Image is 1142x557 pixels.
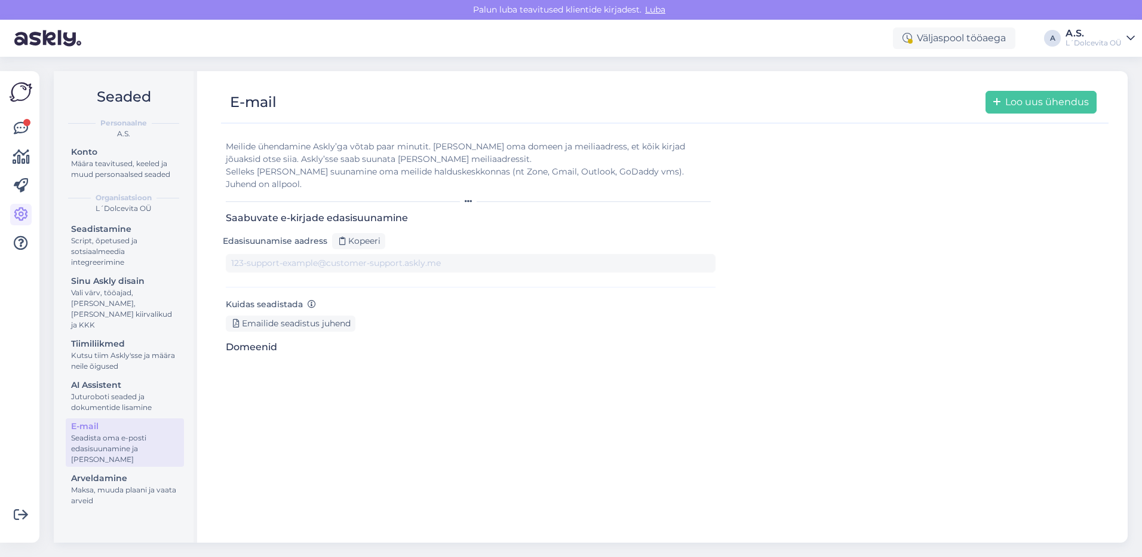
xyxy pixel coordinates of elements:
h3: Domeenid [226,341,716,353]
img: Askly Logo [10,81,32,103]
h2: Seaded [63,85,184,108]
div: L´Dolcevita OÜ [1066,38,1122,48]
div: Kopeeri [332,233,385,249]
div: Vali värv, tööajad, [PERSON_NAME], [PERSON_NAME] kiirvalikud ja KKK [71,287,179,330]
div: E-mail [230,91,277,114]
button: Loo uus ühendus [986,91,1097,114]
div: Meilide ühendamine Askly’ga võtab paar minutit. [PERSON_NAME] oma domeen ja meiliaadress, et kõik... [226,140,716,191]
label: Kuidas seadistada [226,298,316,311]
a: SeadistamineScript, õpetused ja sotsiaalmeedia integreerimine [66,221,184,270]
div: A.S. [1066,29,1122,38]
a: KontoMäära teavitused, keeled ja muud personaalsed seaded [66,144,184,182]
div: Sinu Askly disain [71,275,179,287]
div: Tiimiliikmed [71,338,179,350]
a: Sinu Askly disainVali värv, tööajad, [PERSON_NAME], [PERSON_NAME] kiirvalikud ja KKK [66,273,184,332]
input: 123-support-example@customer-support.askly.me [226,254,716,273]
div: Kutsu tiim Askly'sse ja määra neile õigused [71,350,179,372]
div: E-mail [71,420,179,433]
a: A.S.L´Dolcevita OÜ [1066,29,1135,48]
span: Luba [641,4,669,15]
div: Emailide seadistus juhend [226,316,355,332]
div: A [1044,30,1061,47]
div: Arveldamine [71,472,179,485]
div: Väljaspool tööaega [893,27,1015,49]
div: Konto [71,146,179,158]
div: AI Assistent [71,379,179,391]
b: Organisatsioon [96,192,152,203]
a: E-mailSeadista oma e-posti edasisuunamine ja [PERSON_NAME] [66,418,184,467]
div: Juturoboti seaded ja dokumentide lisamine [71,391,179,413]
b: Personaalne [100,118,147,128]
div: Määra teavitused, keeled ja muud personaalsed seaded [71,158,179,180]
a: TiimiliikmedKutsu tiim Askly'sse ja määra neile õigused [66,336,184,374]
div: Maksa, muuda plaani ja vaata arveid [71,485,179,506]
a: AI AssistentJuturoboti seaded ja dokumentide lisamine [66,377,184,415]
div: Script, õpetused ja sotsiaalmeedia integreerimine [71,235,179,268]
div: L´Dolcevita OÜ [63,203,184,214]
h3: Saabuvate e-kirjade edasisuunamine [226,212,716,224]
div: Seadista oma e-posti edasisuunamine ja [PERSON_NAME] [71,433,179,465]
a: ArveldamineMaksa, muuda plaani ja vaata arveid [66,470,184,508]
label: Edasisuunamise aadress [223,235,327,247]
div: A.S. [63,128,184,139]
div: Seadistamine [71,223,179,235]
